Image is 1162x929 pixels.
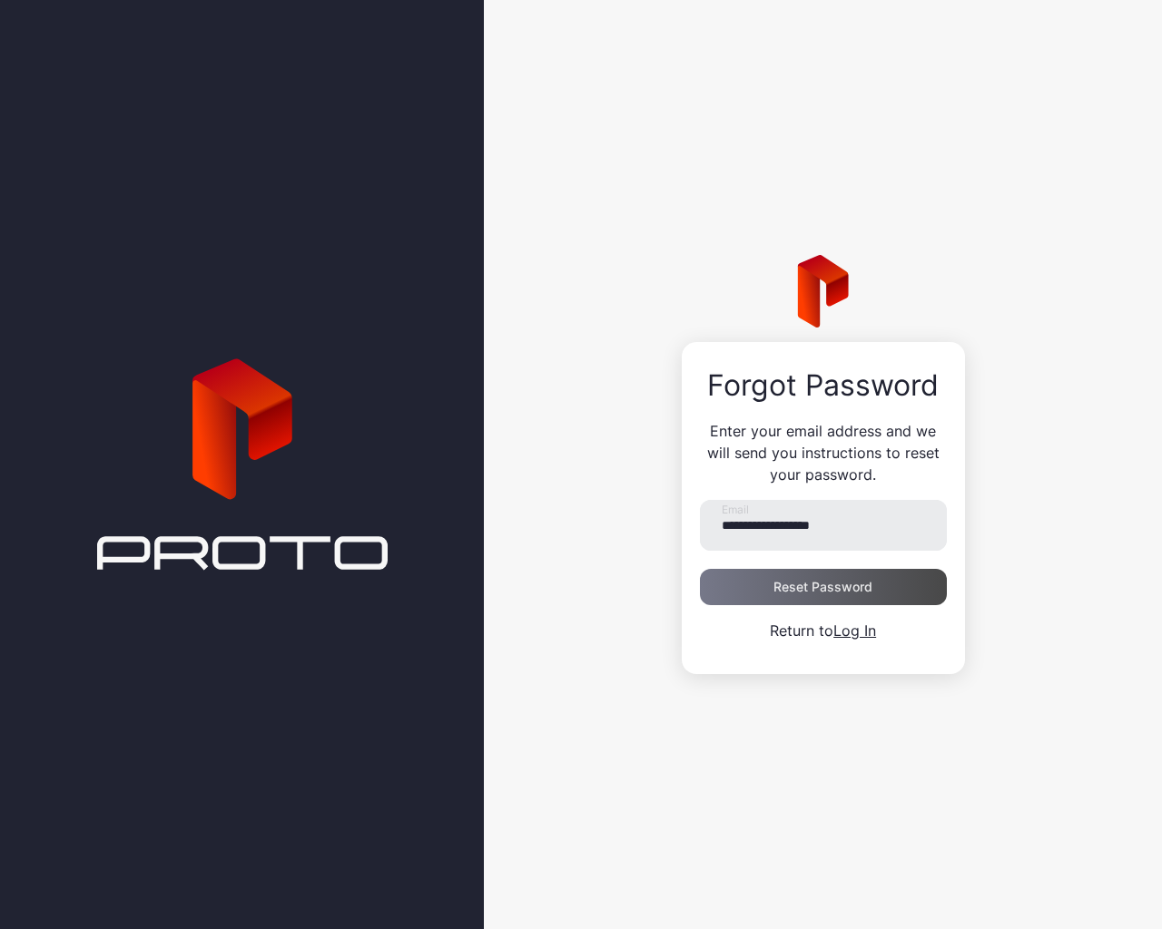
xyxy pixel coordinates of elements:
input: Email [700,500,947,551]
p: Return to [700,620,947,641]
div: Reset Password [773,580,872,594]
div: Forgot Password [700,369,947,402]
p: Enter your email address and we will send you instructions to reset your password. [700,420,947,485]
button: Reset Password [700,569,947,605]
a: Log In [833,621,876,640]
